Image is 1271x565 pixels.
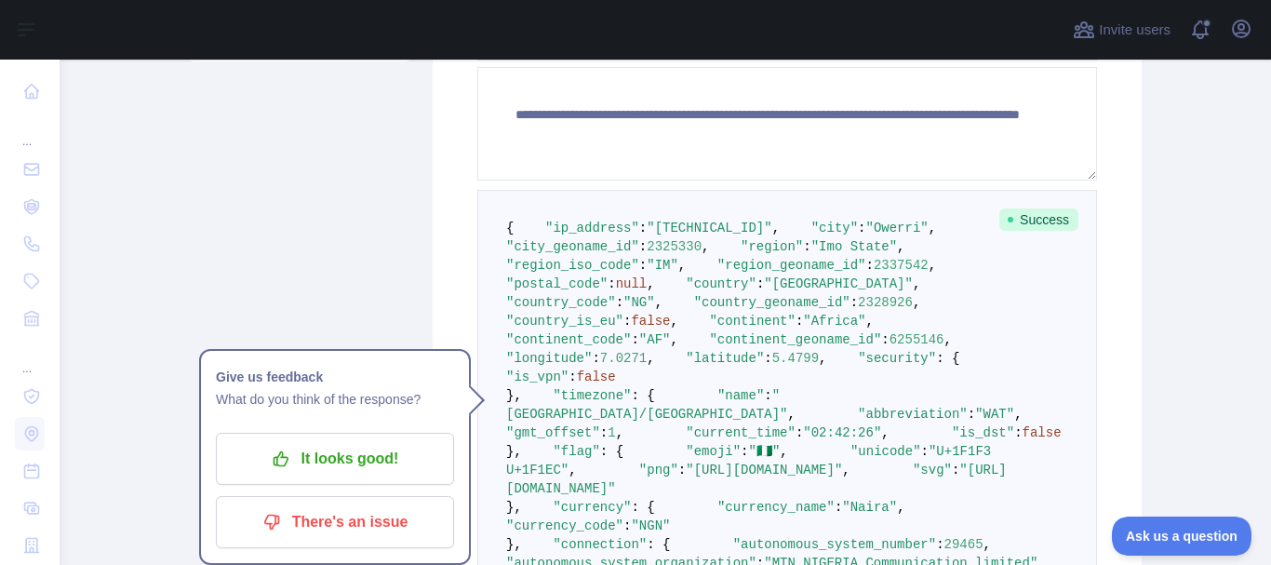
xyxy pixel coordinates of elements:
span: , [929,221,936,235]
span: "continent_geoname_id" [709,332,881,347]
span: "Naira" [842,500,897,515]
span: , [647,276,654,291]
span: : [858,221,865,235]
span: : [835,500,842,515]
span: , [944,332,952,347]
span: : [592,351,599,366]
span: , [647,351,654,366]
span: "Owerri" [866,221,929,235]
span: , [670,332,677,347]
span: "country_geoname_id" [694,295,850,310]
iframe: Toggle Customer Support [1112,517,1252,556]
span: , [1014,407,1022,422]
span: "NG" [623,295,655,310]
span: , [881,425,889,440]
span: : [881,332,889,347]
span: , [842,463,850,478]
span: Success [999,209,1078,231]
span: "[URL][DOMAIN_NAME]" [686,463,842,478]
button: There's an issue [216,496,454,548]
span: "is_dst" [952,425,1014,440]
span: , [983,537,991,552]
span: : [639,239,647,254]
span: 5.4799 [772,351,819,366]
span: false [631,314,670,329]
span: 2337542 [874,258,929,273]
span: "name" [717,388,764,403]
span: "security" [858,351,936,366]
span: "NGN" [631,518,670,533]
span: "country_is_eu" [506,314,623,329]
span: : { [936,351,959,366]
span: , [678,258,686,273]
span: Invite users [1099,20,1171,41]
span: "svg" [913,463,952,478]
span: : [764,388,771,403]
span: , [772,221,780,235]
span: : [623,314,631,329]
span: : { [631,388,654,403]
span: 6255146 [890,332,944,347]
span: "WAT" [975,407,1014,422]
span: 2325330 [647,239,702,254]
span: "gmt_offset" [506,425,600,440]
span: , [819,351,826,366]
span: "Imo State" [811,239,897,254]
button: It looks good! [216,433,454,485]
span: : [569,370,576,384]
span: "[TECHNICAL_ID]" [647,221,771,235]
span: "country_code" [506,295,616,310]
span: , [616,425,623,440]
span: "[GEOGRAPHIC_DATA]" [764,276,913,291]
span: , [913,295,920,310]
span: }, [506,537,522,552]
span: : [850,295,858,310]
span: : [631,332,638,347]
span: "unicode" [850,444,921,459]
span: "ip_address" [545,221,639,235]
span: "current_time" [686,425,796,440]
span: "IM" [647,258,678,273]
span: , [787,407,795,422]
span: : [639,258,647,273]
span: 29465 [944,537,983,552]
span: , [866,314,874,329]
span: : [608,276,615,291]
button: Invite users [1069,15,1174,45]
span: "abbreviation" [858,407,968,422]
span: "02:42:26" [803,425,881,440]
span: "region_geoname_id" [717,258,866,273]
span: "currency" [553,500,631,515]
span: 7.0271 [600,351,647,366]
span: "country" [686,276,756,291]
span: 2328926 [858,295,913,310]
span: , [897,500,904,515]
span: : [968,407,975,422]
span: "AF" [639,332,671,347]
span: : [796,425,803,440]
span: 1 [608,425,615,440]
span: "emoji" [686,444,741,459]
span: "continent" [709,314,795,329]
p: It looks good! [230,443,440,475]
div: ... [15,339,45,376]
span: , [897,239,904,254]
span: : [741,444,748,459]
span: "Africa" [803,314,865,329]
span: }, [506,500,522,515]
span: }, [506,444,522,459]
span: "region_iso_code" [506,258,639,273]
span: , [655,295,662,310]
span: : { [600,444,623,459]
span: : [623,518,631,533]
div: ... [15,112,45,149]
span: "png" [639,463,678,478]
span: , [929,258,936,273]
span: "🇳🇬" [749,444,781,459]
span: "is_vpn" [506,370,569,384]
span: : [803,239,810,254]
span: "timezone" [553,388,631,403]
span: , [569,463,576,478]
span: "connection" [553,537,647,552]
span: "city" [811,221,858,235]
